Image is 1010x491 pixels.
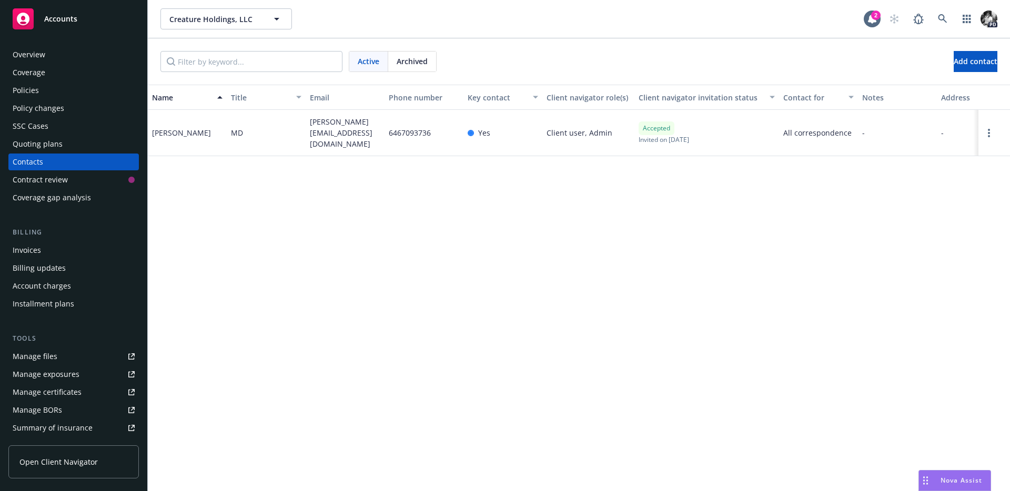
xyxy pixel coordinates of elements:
[148,85,227,110] button: Name
[389,127,431,138] span: 6467093736
[8,82,139,99] a: Policies
[13,366,79,383] div: Manage exposures
[941,476,982,485] span: Nova Assist
[468,92,527,103] div: Key contact
[13,295,74,312] div: Installment plans
[919,470,932,490] div: Drag to move
[932,8,953,29] a: Search
[13,189,91,206] div: Coverage gap analysis
[639,92,763,103] div: Client navigator invitation status
[884,8,905,29] a: Start snowing
[310,116,380,149] span: [PERSON_NAME][EMAIL_ADDRESS][DOMAIN_NAME]
[8,348,139,365] a: Manage files
[19,456,98,467] span: Open Client Navigator
[152,127,211,138] div: [PERSON_NAME]
[463,85,542,110] button: Key contact
[13,420,93,436] div: Summary of insurance
[13,136,63,152] div: Quoting plans
[981,11,997,27] img: photo
[13,278,71,294] div: Account charges
[862,92,933,103] div: Notes
[160,8,292,29] button: Creature Holdings, LLC
[358,56,379,67] span: Active
[918,470,991,491] button: Nova Assist
[13,46,45,63] div: Overview
[8,420,139,436] a: Summary of insurance
[8,384,139,401] a: Manage certificates
[8,171,139,188] a: Contract review
[639,135,689,144] span: Invited on [DATE]
[385,85,463,110] button: Phone number
[547,92,630,103] div: Client navigator role(s)
[44,15,77,23] span: Accounts
[8,118,139,135] a: SSC Cases
[8,189,139,206] a: Coverage gap analysis
[941,127,944,138] span: -
[13,118,48,135] div: SSC Cases
[643,124,670,133] span: Accepted
[8,402,139,418] a: Manage BORs
[478,127,490,138] span: Yes
[227,85,306,110] button: Title
[858,85,937,110] button: Notes
[956,8,977,29] a: Switch app
[8,64,139,81] a: Coverage
[152,92,211,103] div: Name
[8,260,139,277] a: Billing updates
[231,92,290,103] div: Title
[13,402,62,418] div: Manage BORs
[231,127,243,138] span: MD
[8,136,139,152] a: Quoting plans
[779,85,858,110] button: Contact for
[389,92,459,103] div: Phone number
[8,227,139,238] div: Billing
[160,51,342,72] input: Filter by keyword...
[8,100,139,117] a: Policy changes
[13,242,41,259] div: Invoices
[13,384,82,401] div: Manage certificates
[8,242,139,259] a: Invoices
[634,85,779,110] button: Client navigator invitation status
[8,154,139,170] a: Contacts
[908,8,929,29] a: Report a Bug
[310,92,380,103] div: Email
[306,85,385,110] button: Email
[13,100,64,117] div: Policy changes
[8,333,139,344] div: Tools
[862,127,865,138] span: -
[871,11,881,20] div: 2
[8,295,139,312] a: Installment plans
[13,154,43,170] div: Contacts
[547,127,612,138] span: Client user, Admin
[8,46,139,63] a: Overview
[954,51,997,72] button: Add contact
[397,56,428,67] span: Archived
[8,366,139,383] a: Manage exposures
[783,127,854,138] span: All correspondence
[983,127,995,139] a: Open options
[783,92,842,103] div: Contact for
[13,64,45,81] div: Coverage
[13,171,68,188] div: Contract review
[8,278,139,294] a: Account charges
[169,14,260,25] span: Creature Holdings, LLC
[542,85,634,110] button: Client navigator role(s)
[13,348,57,365] div: Manage files
[8,4,139,34] a: Accounts
[13,260,66,277] div: Billing updates
[954,56,997,66] span: Add contact
[13,82,39,99] div: Policies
